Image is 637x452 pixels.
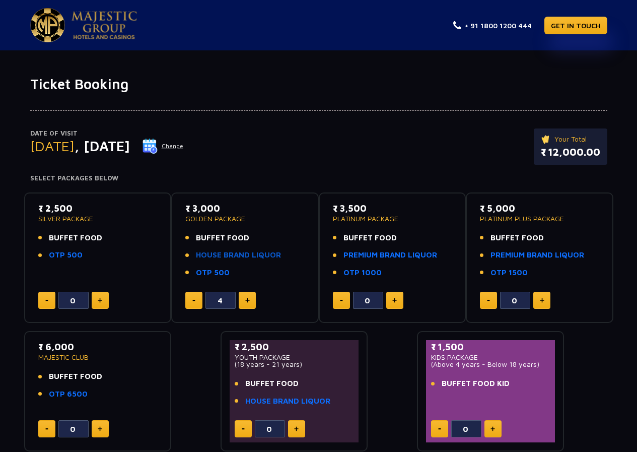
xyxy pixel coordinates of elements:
[294,426,299,431] img: plus
[540,298,544,303] img: plus
[235,361,354,368] p: (18 years - 21 years)
[245,396,330,407] a: HOUSE BRAND LIQUOR
[235,354,354,361] p: YOUTH PACKAGE
[72,11,137,39] img: Majestic Pride
[544,17,607,34] a: GET IN TOUCH
[196,267,230,279] a: OTP 500
[442,378,510,390] span: BUFFET FOOD KID
[192,300,195,301] img: minus
[75,138,130,154] span: , [DATE]
[541,134,600,145] p: Your Total
[38,215,158,222] p: SILVER PACKAGE
[38,340,158,354] p: ₹ 6,000
[431,354,550,361] p: KIDS PACKAGE
[30,138,75,154] span: [DATE]
[392,298,397,303] img: plus
[431,361,550,368] p: (Above 4 years - Below 18 years)
[30,76,607,93] h1: Ticket Booking
[49,389,88,400] a: OTP 6500
[45,300,48,301] img: minus
[98,298,102,303] img: plus
[343,267,382,279] a: OTP 1000
[242,428,245,430] img: minus
[343,249,437,261] a: PREMIUM BRAND LIQUOR
[98,426,102,431] img: plus
[490,232,544,244] span: BUFFET FOOD
[245,378,299,390] span: BUFFET FOOD
[30,128,184,139] p: Date of Visit
[490,249,584,261] a: PREMIUM BRAND LIQUOR
[487,300,490,301] img: minus
[49,371,102,382] span: BUFFET FOOD
[30,174,607,182] h4: Select Packages Below
[333,215,452,222] p: PLATINUM PACKAGE
[185,215,305,222] p: GOLDEN PACKAGE
[453,20,532,31] a: + 91 1800 1200 444
[541,134,551,145] img: ticket
[49,232,102,244] span: BUFFET FOOD
[541,145,600,160] p: ₹ 12,000.00
[235,340,354,354] p: ₹ 2,500
[142,138,184,154] button: Change
[490,267,528,279] a: OTP 1500
[438,428,441,430] img: minus
[185,202,305,215] p: ₹ 3,000
[38,202,158,215] p: ₹ 2,500
[45,428,48,430] img: minus
[196,249,281,261] a: HOUSE BRAND LIQUOR
[196,232,249,244] span: BUFFET FOOD
[431,340,550,354] p: ₹ 1,500
[480,202,599,215] p: ₹ 5,000
[333,202,452,215] p: ₹ 3,500
[343,232,397,244] span: BUFFET FOOD
[480,215,599,222] p: PLATINUM PLUS PACKAGE
[490,426,495,431] img: plus
[245,298,250,303] img: plus
[30,8,65,42] img: Majestic Pride
[340,300,343,301] img: minus
[49,249,83,261] a: OTP 500
[38,354,158,361] p: MAJESTIC CLUB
